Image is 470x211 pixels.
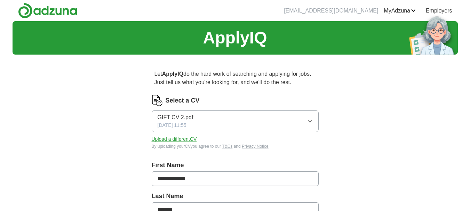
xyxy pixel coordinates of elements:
label: First Name [152,161,319,170]
a: Privacy Notice [242,144,269,149]
a: T&Cs [222,144,232,149]
img: CV Icon [152,95,163,106]
div: By uploading your CV you agree to our and . [152,143,319,149]
li: [EMAIL_ADDRESS][DOMAIN_NAME] [284,7,378,15]
a: MyAdzuna [384,7,416,15]
a: Employers [426,7,452,15]
h1: ApplyIQ [203,25,267,50]
label: Select a CV [166,96,200,105]
label: Last Name [152,192,319,201]
strong: ApplyIQ [162,71,183,77]
button: GIFT CV 2.pdf[DATE] 11:55 [152,110,319,132]
p: Let do the hard work of searching and applying for jobs. Just tell us what you're looking for, an... [152,67,319,89]
span: GIFT CV 2.pdf [158,113,193,122]
span: [DATE] 11:55 [158,122,186,129]
img: Adzuna logo [18,3,77,18]
button: Upload a differentCV [152,136,197,143]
